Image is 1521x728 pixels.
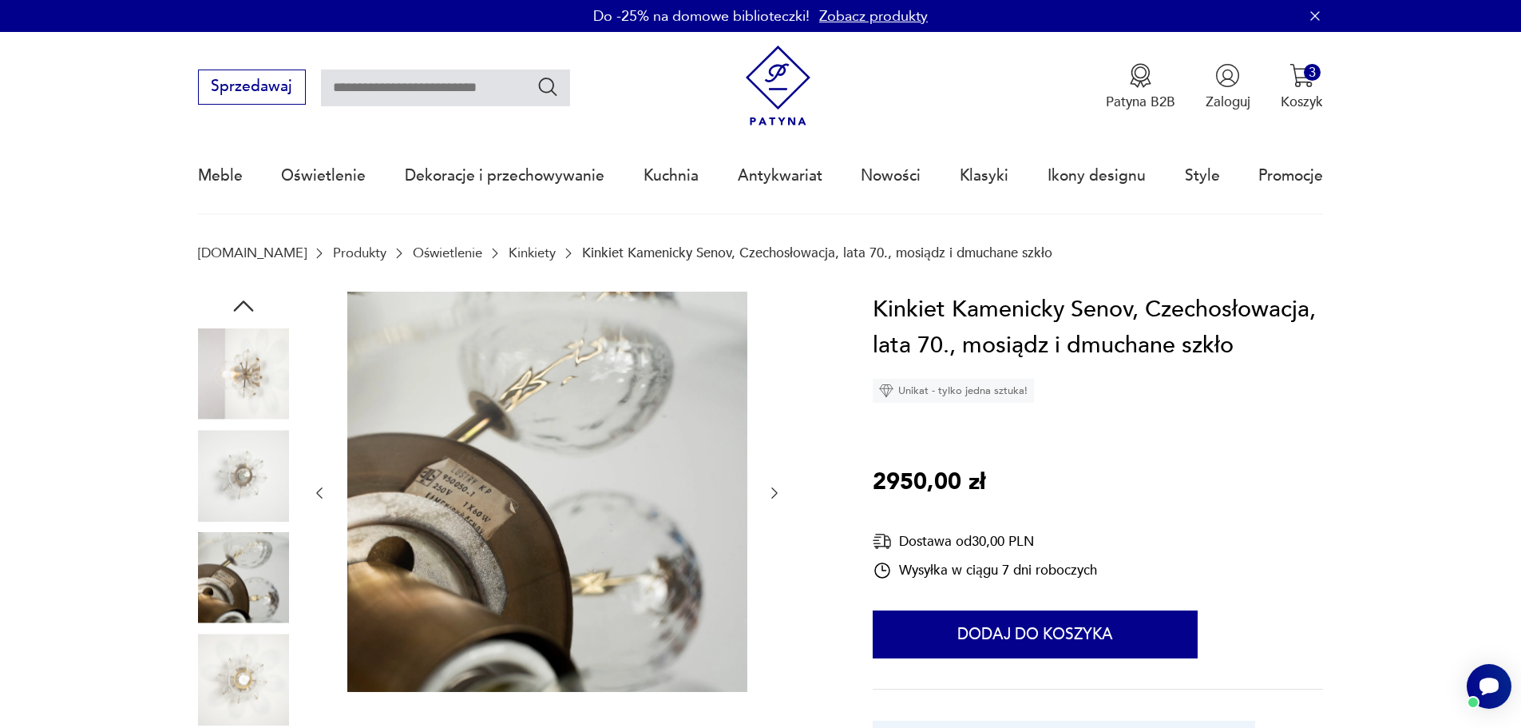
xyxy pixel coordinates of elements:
a: Dekoracje i przechowywanie [405,139,604,213]
a: Kuchnia [644,139,699,213]
div: Wysyłka w ciągu 7 dni roboczych [873,561,1097,580]
a: Oświetlenie [413,245,482,261]
div: 3 [1304,64,1321,81]
a: Meble [198,139,243,213]
a: Kinkiety [509,245,556,261]
a: Sprzedawaj [198,82,306,94]
a: Ikony designu [1048,139,1146,213]
a: Oświetlenie [281,139,366,213]
a: Antykwariat [738,139,822,213]
img: Patyna - sklep z meblami i dekoracjami vintage [738,46,818,126]
a: Produkty [333,245,386,261]
h1: Kinkiet Kamenicky Senov, Czechosłowacja, lata 70., mosiądz i dmuchane szkło [873,292,1323,364]
a: [DOMAIN_NAME] [198,245,307,261]
a: Promocje [1258,139,1323,213]
p: 2950,00 zł [873,464,985,501]
button: Sprzedawaj [198,70,306,105]
img: Zdjęcie produktu Kinkiet Kamenicky Senov, Czechosłowacja, lata 70., mosiądz i dmuchane szkło [347,292,747,692]
button: 3Koszyk [1281,63,1323,111]
a: Klasyki [960,139,1008,213]
iframe: Smartsupp widget button [1467,664,1511,709]
img: Ikona diamentu [879,384,893,398]
div: Unikat - tylko jedna sztuka! [873,379,1034,403]
img: Zdjęcie produktu Kinkiet Kamenicky Senov, Czechosłowacja, lata 70., mosiądz i dmuchane szkło [198,328,289,420]
img: Ikonka użytkownika [1215,63,1240,88]
p: Koszyk [1281,93,1323,111]
p: Zaloguj [1206,93,1250,111]
p: Do -25% na domowe biblioteczki! [593,6,810,26]
img: Zdjęcie produktu Kinkiet Kamenicky Senov, Czechosłowacja, lata 70., mosiądz i dmuchane szkło [198,634,289,725]
button: Szukaj [537,75,560,98]
a: Ikona medaluPatyna B2B [1106,63,1175,111]
img: Zdjęcie produktu Kinkiet Kamenicky Senov, Czechosłowacja, lata 70., mosiądz i dmuchane szkło [198,430,289,521]
a: Zobacz produkty [819,6,928,26]
p: Kinkiet Kamenicky Senov, Czechosłowacja, lata 70., mosiądz i dmuchane szkło [582,245,1052,261]
button: Dodaj do koszyka [873,611,1198,658]
img: Ikona dostawy [873,531,892,551]
a: Nowości [861,139,921,213]
img: Ikona koszyka [1289,63,1314,88]
button: Patyna B2B [1106,63,1175,111]
img: Zdjęcie produktu Kinkiet Kamenicky Senov, Czechosłowacja, lata 70., mosiądz i dmuchane szkło [198,532,289,623]
p: Patyna B2B [1106,93,1175,111]
div: Dostawa od 30,00 PLN [873,531,1097,551]
a: Style [1185,139,1220,213]
img: Ikona medalu [1128,63,1153,88]
button: Zaloguj [1206,63,1250,111]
